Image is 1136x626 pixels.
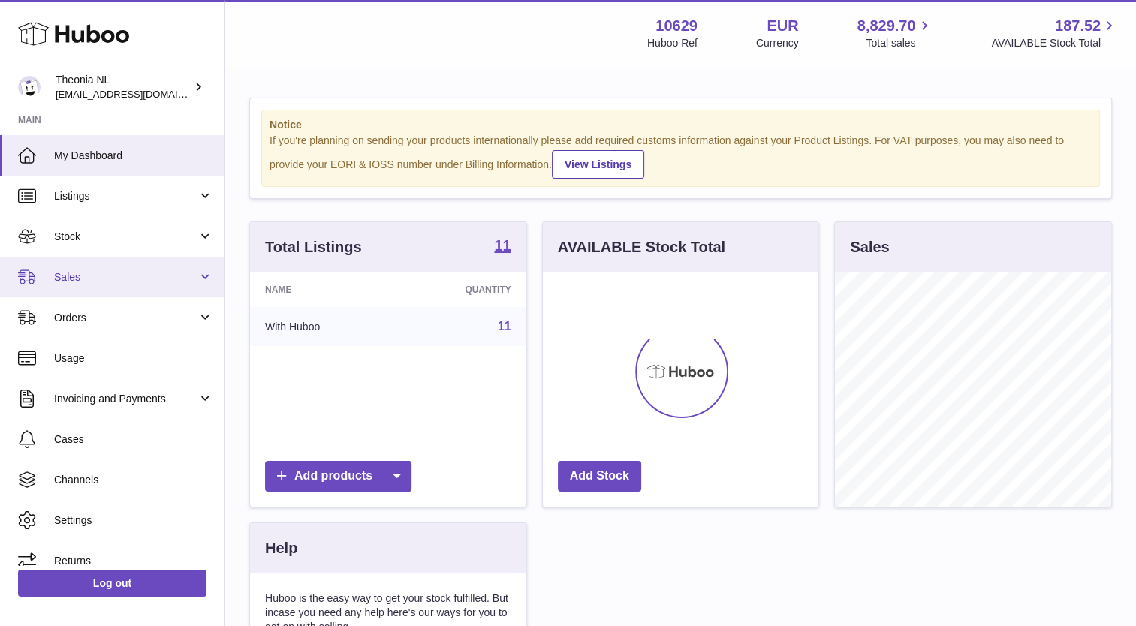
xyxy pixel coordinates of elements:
span: 8,829.70 [857,16,916,36]
div: If you're planning on sending your products internationally please add required customs informati... [270,134,1092,179]
a: 11 [498,320,511,333]
span: [EMAIL_ADDRESS][DOMAIN_NAME] [56,88,221,100]
span: Usage [54,351,213,366]
td: With Huboo [250,307,396,346]
strong: 11 [494,238,511,253]
h3: AVAILABLE Stock Total [558,237,725,257]
span: My Dashboard [54,149,213,163]
span: Returns [54,554,213,568]
a: View Listings [552,150,644,179]
th: Quantity [396,272,526,307]
strong: EUR [767,16,798,36]
span: Invoicing and Payments [54,392,197,406]
span: Orders [54,311,197,325]
span: Channels [54,473,213,487]
span: 187.52 [1055,16,1101,36]
span: Total sales [866,36,933,50]
span: Settings [54,513,213,528]
span: Sales [54,270,197,284]
a: Add products [265,461,411,492]
div: Theonia NL [56,73,191,101]
strong: Notice [270,118,1092,132]
h3: Sales [850,237,889,257]
div: Currency [756,36,799,50]
div: Huboo Ref [647,36,698,50]
a: 187.52 AVAILABLE Stock Total [991,16,1118,50]
h3: Help [265,538,297,558]
th: Name [250,272,396,307]
span: Listings [54,189,197,203]
span: Cases [54,432,213,447]
a: Log out [18,570,206,597]
a: Add Stock [558,461,641,492]
a: 8,829.70 Total sales [857,16,933,50]
img: info@wholesomegoods.eu [18,76,41,98]
a: 11 [494,238,511,256]
h3: Total Listings [265,237,362,257]
span: Stock [54,230,197,244]
strong: 10629 [655,16,698,36]
span: AVAILABLE Stock Total [991,36,1118,50]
